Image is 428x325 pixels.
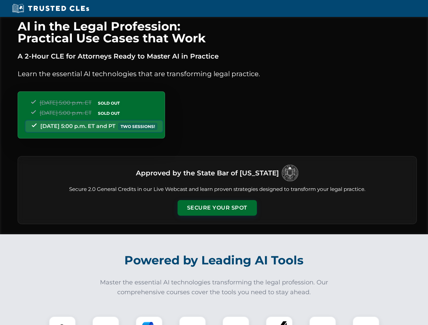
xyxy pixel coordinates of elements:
p: A 2-Hour CLE for Attorneys Ready to Master AI in Practice [18,51,417,62]
img: Trusted CLEs [10,3,91,14]
h3: Approved by the State Bar of [US_STATE] [136,167,279,179]
span: SOLD OUT [96,110,122,117]
p: Secure 2.0 General Credits in our Live Webcast and learn proven strategies designed to transform ... [26,186,408,193]
h2: Powered by Leading AI Tools [26,248,402,272]
span: [DATE] 5:00 p.m. ET [40,100,91,106]
p: Learn the essential AI technologies that are transforming legal practice. [18,68,417,79]
span: [DATE] 5:00 p.m. ET [40,110,91,116]
p: Master the essential AI technologies transforming the legal profession. Our comprehensive courses... [96,278,333,297]
button: Secure Your Spot [178,200,257,216]
span: SOLD OUT [96,100,122,107]
img: Logo [282,165,299,181]
h1: AI in the Legal Profession: Practical Use Cases that Work [18,20,417,44]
